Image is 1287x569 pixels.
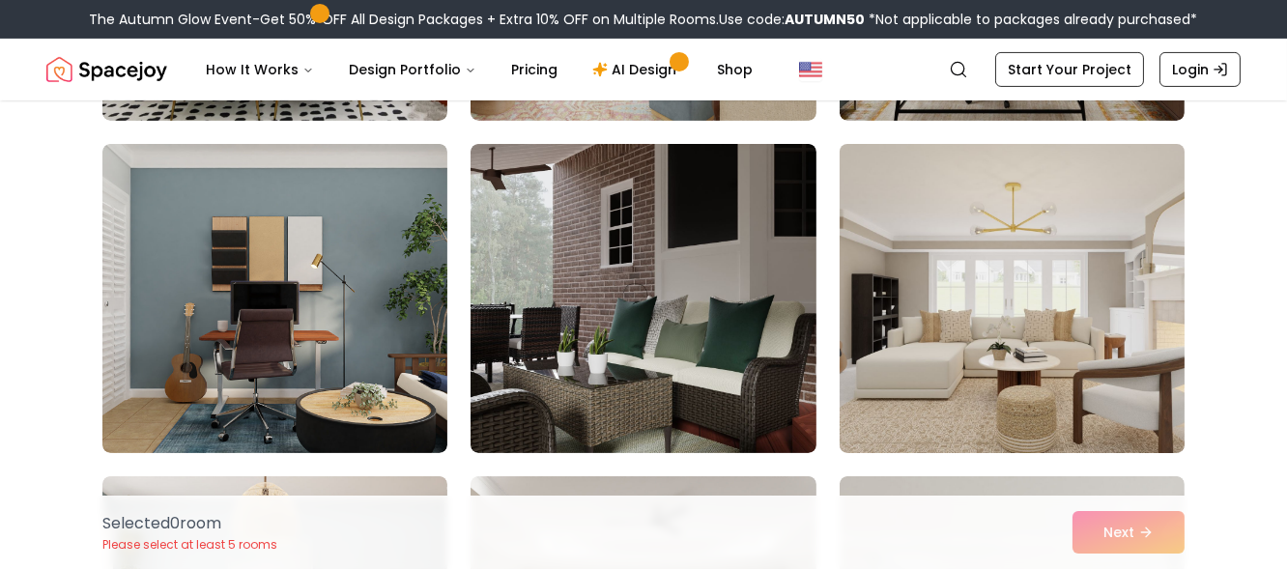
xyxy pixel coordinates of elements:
a: Spacejoy [46,50,167,89]
nav: Main [190,50,768,89]
img: United States [799,58,822,81]
img: Room room-10 [102,144,447,453]
a: AI Design [577,50,698,89]
a: Login [1159,52,1241,87]
img: Room room-12 [831,136,1193,461]
p: Please select at least 5 rooms [102,537,277,553]
a: Pricing [496,50,573,89]
span: Use code: [720,10,866,29]
button: Design Portfolio [333,50,492,89]
b: AUTUMN50 [786,10,866,29]
button: How It Works [190,50,329,89]
p: Selected 0 room [102,512,277,535]
span: *Not applicable to packages already purchased* [866,10,1198,29]
a: Start Your Project [995,52,1144,87]
a: Shop [701,50,768,89]
nav: Global [46,39,1241,100]
img: Spacejoy Logo [46,50,167,89]
div: The Autumn Glow Event-Get 50% OFF All Design Packages + Extra 10% OFF on Multiple Rooms. [90,10,1198,29]
img: Room room-11 [471,144,815,453]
